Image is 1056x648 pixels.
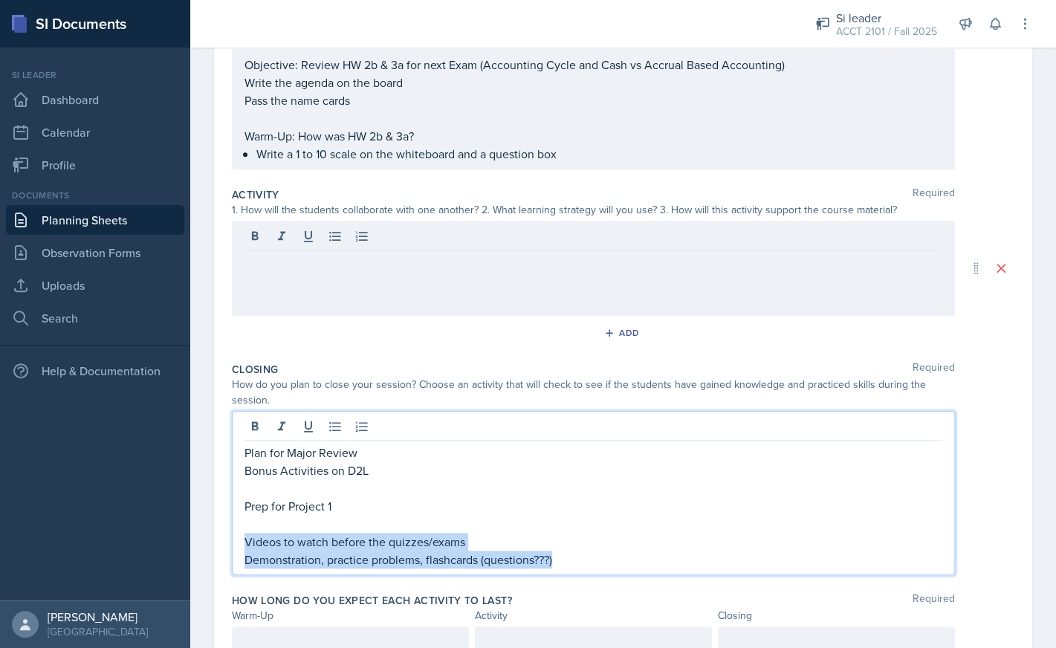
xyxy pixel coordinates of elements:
[836,24,937,39] div: ACCT 2101 / Fall 2025
[244,461,942,479] p: Bonus Activities on D2L
[48,609,148,624] div: [PERSON_NAME]
[607,327,639,339] div: Add
[244,74,942,91] p: Write the agenda on the board
[913,187,955,202] span: Required
[836,9,937,27] div: Si leader
[6,270,184,300] a: Uploads
[6,205,184,235] a: Planning Sheets
[244,56,942,74] p: Objective: Review HW 2b & 3a for next Exam (Accounting Cycle and Cash vs Accrual Based Accounting)
[48,624,148,639] div: [GEOGRAPHIC_DATA]
[232,593,512,608] label: How long do you expect each activity to last?
[6,85,184,114] a: Dashboard
[232,362,278,377] label: Closing
[256,145,942,163] p: Write a 1 to 10 scale on the whiteboard and a question box
[244,444,942,461] p: Plan for Major Review
[913,593,955,608] span: Required
[475,608,712,623] div: Activity
[244,497,942,515] p: Prep for Project 1
[232,377,955,408] div: How do you plan to close your session? Choose an activity that will check to see if the students ...
[599,322,647,344] button: Add
[232,608,469,623] div: Warm-Up
[6,303,184,333] a: Search
[244,127,942,145] p: Warm-Up: How was HW 2b & 3a?
[244,91,942,109] p: Pass the name cards
[6,189,184,202] div: Documents
[232,202,955,218] div: 1. How will the students collaborate with one another? 2. What learning strategy will you use? 3....
[718,608,955,623] div: Closing
[232,187,279,202] label: Activity
[6,68,184,82] div: Si leader
[244,533,942,551] p: Videos to watch before the quizzes/exams
[6,238,184,268] a: Observation Forms
[6,117,184,147] a: Calendar
[244,551,942,568] p: Demonstration, practice problems, flashcards (questions???)
[913,362,955,377] span: Required
[6,150,184,180] a: Profile
[6,356,184,386] div: Help & Documentation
